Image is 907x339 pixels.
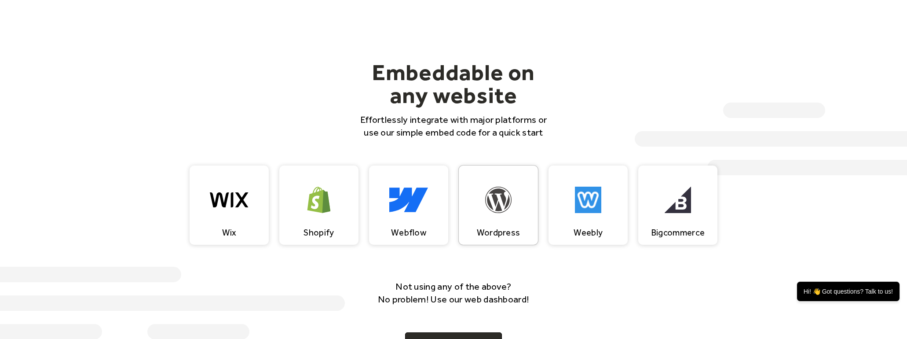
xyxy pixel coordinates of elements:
[549,166,628,245] a: Weebly
[355,113,552,139] p: Effortlessly integrate with major platforms or use our simple embed code for a quick start
[651,227,705,238] div: Bigcommerce
[391,227,426,238] div: Webflow
[477,227,520,238] div: Wordpress
[369,166,448,245] a: Webflow
[355,61,552,107] h2: Embeddable on any website
[574,227,603,238] div: Weebly
[638,166,717,245] a: Bigcommerce
[304,227,334,238] div: Shopify
[459,166,538,245] a: Wordpress
[190,166,269,245] a: Wix
[279,166,358,245] a: Shopify
[366,280,541,306] p: Not using any of the above? No problem! Use our web dashboard!
[222,227,237,238] div: Wix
